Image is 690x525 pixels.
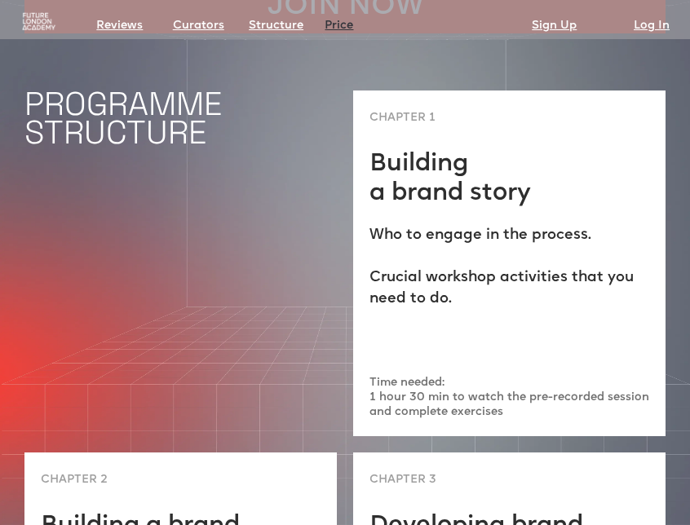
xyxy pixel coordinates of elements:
[369,107,436,130] p: CHAPTER 1
[369,225,649,310] p: Who to engage in the process. ‍ Crucial workshop activities that you need to do.
[532,15,577,37] a: Sign Up
[24,90,337,147] h1: PROGRAMME STRUCTURE
[249,15,303,37] a: Structure
[634,15,670,37] a: Log In
[369,376,649,420] p: Time needed: 1 hour 30 min to watch the pre-recorded session and complete exercises
[41,469,108,492] p: CHAPTER 2
[173,15,224,37] a: Curators
[369,469,436,492] p: CHAPTER 3
[96,15,143,37] a: Reviews
[325,15,353,37] a: Price
[369,150,531,209] h2: Building a brand story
